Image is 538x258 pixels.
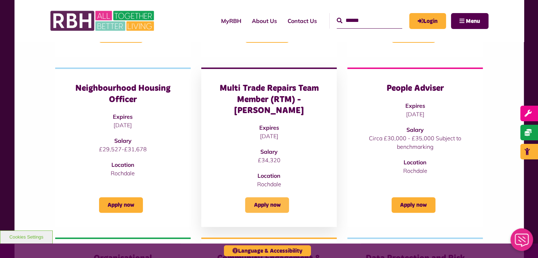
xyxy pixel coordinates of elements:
strong: Expires [405,102,425,109]
p: [DATE] [361,110,469,118]
p: Circa £30,000 - £35,000 Subject to benchmarking [361,134,469,151]
strong: Salary [406,126,424,133]
a: About Us [247,11,282,30]
p: Rochdale [69,169,177,177]
strong: Expires [113,113,133,120]
strong: Location [258,172,280,179]
a: MyRBH [409,13,446,29]
a: Apply now [245,197,289,213]
span: Menu [466,18,480,24]
h3: People Adviser [361,83,469,94]
input: Search [337,13,402,28]
p: [DATE] [215,132,323,140]
strong: Location [111,161,134,168]
button: Language & Accessibility [224,245,311,256]
iframe: Netcall Web Assistant for live chat [506,226,538,258]
a: Apply now [99,197,143,213]
a: Contact Us [282,11,322,30]
p: Rochdale [361,166,469,175]
strong: Expires [259,124,279,131]
p: £29,527-£31,678 [69,145,177,153]
img: RBH [50,7,156,35]
p: Rochdale [215,180,323,188]
a: MyRBH [216,11,247,30]
strong: Salary [260,148,278,155]
p: £34,320 [215,156,323,164]
a: Apply now [392,197,435,213]
button: Navigation [451,13,488,29]
strong: Location [404,159,427,166]
p: [DATE] [69,121,177,129]
h3: Multi Trade Repairs Team Member (RTM) - [PERSON_NAME] [215,83,323,116]
strong: Salary [114,137,132,144]
h3: Neighbourhood Housing Officer [69,83,177,105]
